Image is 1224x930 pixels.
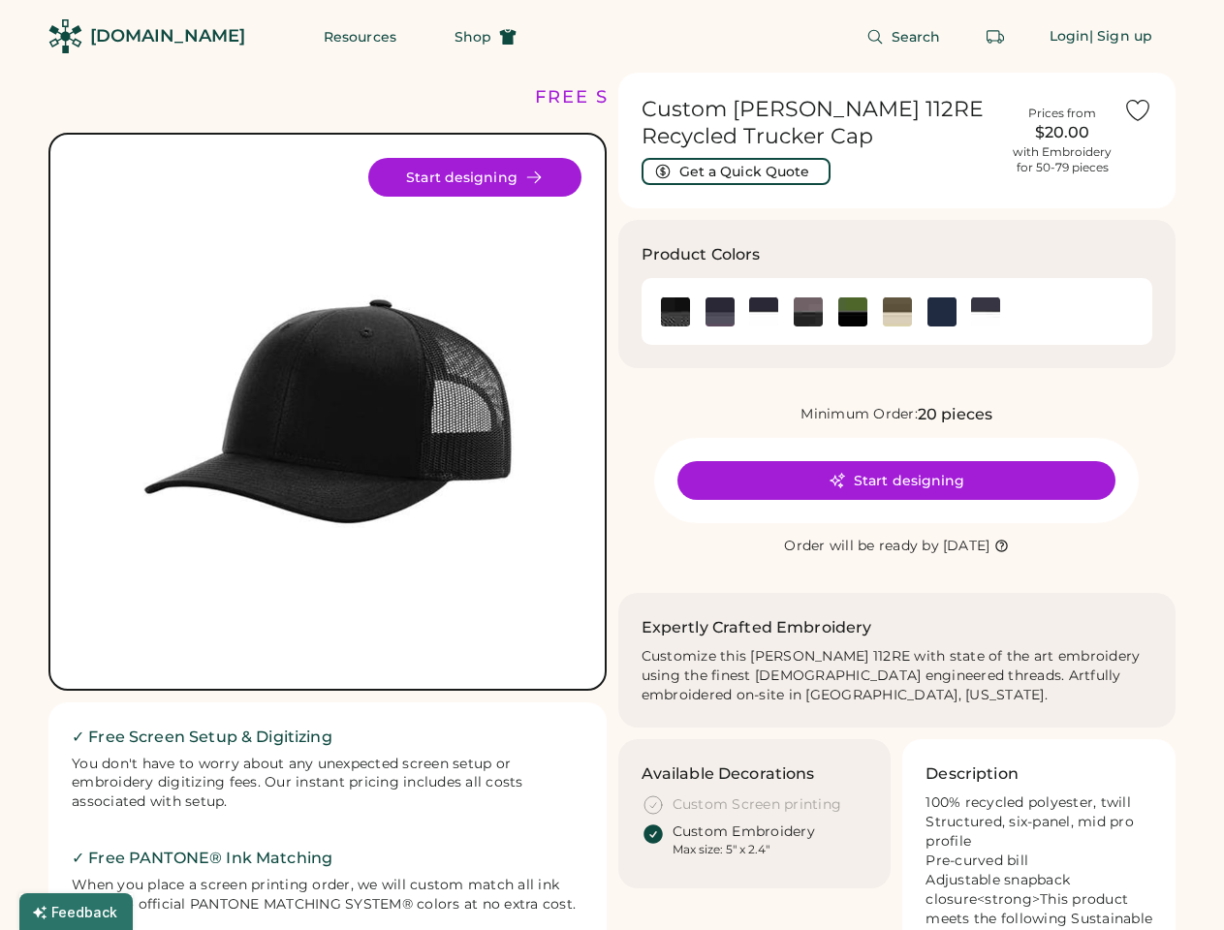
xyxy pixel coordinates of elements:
img: Black/ White Swatch Image [749,297,778,326]
h2: ✓ Free Screen Setup & Digitizing [72,726,583,749]
img: Richardson 112RE Product Image [74,158,581,666]
button: Retrieve an order [976,17,1015,56]
div: Navy/ White [971,297,1000,326]
img: Navy/ White Swatch Image [971,297,1000,326]
div: [DOMAIN_NAME] [90,24,245,48]
h2: ✓ Free PANTONE® Ink Matching [72,847,583,870]
button: Get a Quick Quote [642,158,831,185]
div: Loden/ Khaki [883,297,912,326]
div: 112RE Style Image [74,158,581,666]
div: Order will be ready by [784,537,939,556]
h1: Custom [PERSON_NAME] 112RE Recycled Trucker Cap [642,96,1002,150]
img: Rendered Logo - Screens [48,19,82,53]
div: Max size: 5" x 2.4" [673,842,769,857]
span: Shop [455,30,491,44]
h3: Available Decorations [642,762,815,786]
img: Loden/ Khaki Swatch Image [883,297,912,326]
div: Charcoal/ Black [794,297,823,326]
button: Resources [300,17,420,56]
div: Prices from [1028,106,1096,121]
div: FREE SHIPPING [535,84,702,110]
button: Start designing [368,158,581,197]
div: When you place a screen printing order, we will custom match all ink colors to official PANTONE M... [72,876,583,914]
div: 20 pieces [918,403,992,426]
div: | Sign up [1089,27,1152,46]
img: Charcoal/ Black Swatch Image [794,297,823,326]
div: with Embroidery for 50-79 pieces [1013,144,1112,175]
div: Custom Screen printing [673,795,842,815]
h2: Expertly Crafted Embroidery [642,616,872,639]
div: Loden/ Black [838,297,867,326]
img: Loden/ Black Swatch Image [838,297,867,326]
div: You don't have to worry about any unexpected screen setup or embroidery digitizing fees. Our inst... [72,755,583,813]
div: Custom Embroidery [673,822,815,842]
div: Customize this [PERSON_NAME] 112RE with state of the art embroidery using the finest [DEMOGRAPHIC... [642,647,1153,705]
div: [DATE] [943,537,990,556]
div: $20.00 [1013,121,1112,144]
div: Navy [927,297,957,326]
div: Minimum Order: [800,405,918,424]
button: Start designing [677,461,1115,500]
img: Black Swatch Image [661,297,690,326]
div: Black [661,297,690,326]
h3: Product Colors [642,243,761,266]
div: Black/ Charcoal [706,297,735,326]
div: Login [1050,27,1090,46]
h3: Description [926,762,1019,786]
img: Navy Swatch Image [927,297,957,326]
span: Search [892,30,941,44]
div: Black/ White [749,297,778,326]
button: Search [843,17,964,56]
img: Black/ Charcoal Swatch Image [706,297,735,326]
button: Shop [431,17,540,56]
